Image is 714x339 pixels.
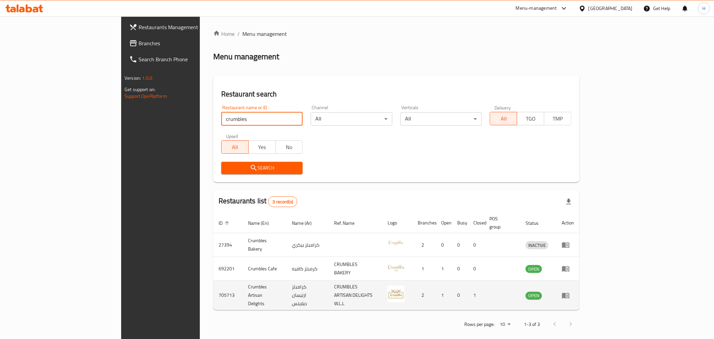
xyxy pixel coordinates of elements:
div: Rows per page: [497,320,513,330]
button: All [490,112,517,125]
td: 0 [468,257,484,281]
table: enhanced table [213,213,579,310]
div: Total records count [268,196,297,207]
td: 1 [436,257,452,281]
td: 1 [468,281,484,310]
td: 1 [412,257,436,281]
button: Yes [248,140,276,154]
label: Upsell [226,134,238,138]
nav: breadcrumb [213,30,579,38]
span: Menu management [242,30,287,38]
span: Restaurants Management [139,23,235,31]
td: CRUMBLES ARTISAN DELIGHTS W.L.L [329,281,382,310]
span: 1.0.0 [142,74,152,82]
span: POS group [489,215,512,231]
td: 0 [452,281,468,310]
img: Crumbles Bakery [388,235,404,252]
p: Rows per page: [464,320,494,329]
p: 1-3 of 3 [524,320,540,329]
td: Crumbles Cafe [243,257,287,281]
td: 0 [468,233,484,257]
button: TMP [544,112,571,125]
button: No [275,140,303,154]
th: Logo [382,213,412,233]
img: Crumbles Cafe [388,259,404,276]
button: TGO [517,112,544,125]
h2: Menu management [213,51,279,62]
td: Crumbles Bakery [243,233,287,257]
button: All [221,140,249,154]
div: Menu [562,241,574,249]
button: Search [221,162,303,174]
td: 2 [412,233,436,257]
span: OPEN [526,265,542,273]
td: كرامبلز ارتيسان ديلايتس [287,281,329,310]
a: Search Branch Phone [124,51,240,67]
span: All [224,142,246,152]
img: Crumbles Artisan Delights [388,286,404,302]
span: Version: [125,74,141,82]
span: Search Branch Phone [139,55,235,63]
span: INACTIVE [526,242,548,249]
div: [GEOGRAPHIC_DATA] [588,5,633,12]
a: Support.OpsPlatform [125,92,167,100]
span: All [493,114,514,124]
span: TGO [520,114,542,124]
span: No [279,142,300,152]
input: Search for restaurant name or ID.. [221,112,303,126]
th: Closed [468,213,484,233]
span: Status [526,219,547,227]
td: 0 [436,233,452,257]
td: 0 [452,257,468,281]
div: All [311,112,392,126]
th: Open [436,213,452,233]
td: CRUMBLES BAKERY [329,257,382,281]
span: Ref. Name [334,219,363,227]
td: 2 [412,281,436,310]
div: Menu [562,291,574,299]
h2: Restaurants list [219,196,297,207]
label: Delivery [494,105,511,110]
a: Branches [124,35,240,51]
div: All [400,112,482,126]
a: Restaurants Management [124,19,240,35]
span: Name (Ar) [292,219,320,227]
h2: Restaurant search [221,89,571,99]
span: OPEN [526,292,542,299]
span: Search [227,164,298,172]
th: Busy [452,213,468,233]
td: 0 [452,233,468,257]
div: Export file [561,194,577,210]
span: Get support on: [125,85,155,94]
td: كرامبلز بيكري [287,233,329,257]
span: Yes [251,142,273,152]
span: TMP [547,114,569,124]
th: Action [556,213,579,233]
span: ID [219,219,231,227]
span: Name (En) [248,219,277,227]
div: Menu-management [516,4,557,12]
td: Crumbles Artisan Delights [243,281,287,310]
td: كرمبلز كافيه [287,257,329,281]
td: 1 [436,281,452,310]
span: Branches [139,39,235,47]
th: Branches [412,213,436,233]
span: 3 record(s) [268,199,297,205]
div: Menu [562,265,574,273]
span: H [702,5,705,12]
